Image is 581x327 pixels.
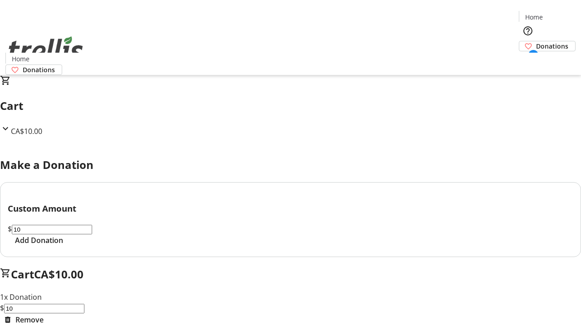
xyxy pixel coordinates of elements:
span: CA$10.00 [11,126,42,136]
span: $ [8,224,12,234]
span: CA$10.00 [34,267,84,282]
button: Cart [519,51,537,69]
span: Donations [536,41,568,51]
button: Help [519,22,537,40]
span: Home [12,54,30,64]
a: Donations [5,64,62,75]
span: Remove [15,314,44,325]
img: Orient E2E Organization Nbk93mkP23's Logo [5,26,86,72]
span: Donations [23,65,55,74]
a: Home [6,54,35,64]
a: Home [519,12,548,22]
input: Donation Amount [12,225,92,234]
a: Donations [519,41,576,51]
span: Home [525,12,543,22]
h3: Custom Amount [8,202,573,215]
button: Add Donation [8,235,70,246]
span: Add Donation [15,235,63,246]
input: Donation Amount [4,304,84,313]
